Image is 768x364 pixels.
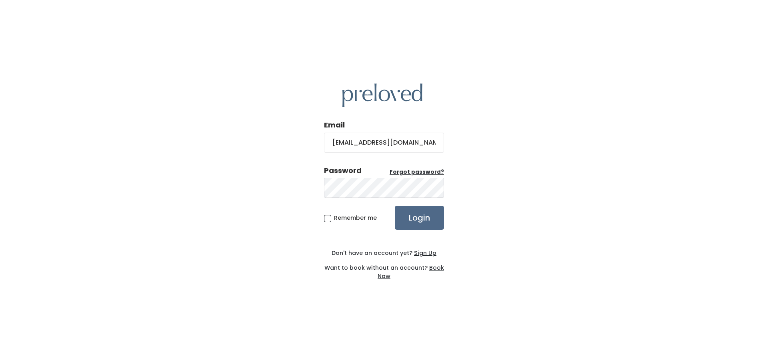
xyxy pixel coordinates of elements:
u: Sign Up [414,249,436,257]
div: Don't have an account yet? [324,249,444,257]
img: preloved logo [342,84,422,107]
a: Book Now [378,264,444,280]
label: Email [324,120,345,130]
a: Forgot password? [390,168,444,176]
a: Sign Up [412,249,436,257]
span: Remember me [334,214,377,222]
div: Want to book without an account? [324,257,444,280]
input: Login [395,206,444,230]
div: Password [324,165,362,176]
